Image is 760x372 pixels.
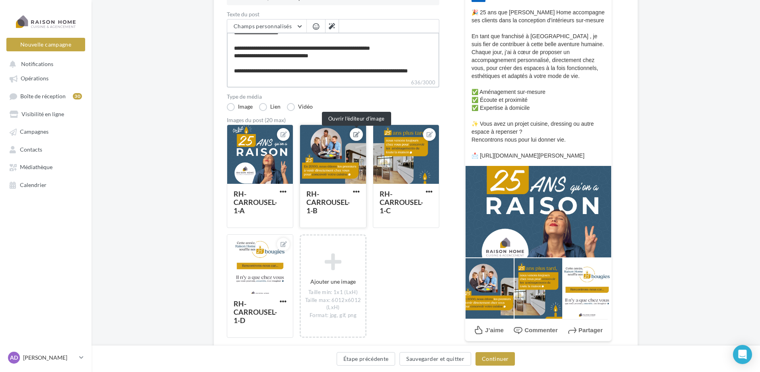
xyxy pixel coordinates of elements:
[6,38,85,51] button: Nouvelle campagne
[399,352,471,366] button: Sauvegarder et quitter
[234,23,292,29] span: Champs personnalisés
[287,103,313,111] label: Vidéo
[5,177,87,192] a: Calendrier
[73,93,82,99] div: 30
[259,103,281,111] label: Lien
[227,94,439,99] label: Type de média
[322,112,391,126] div: Ouvrir l'éditeur d’image
[21,111,64,117] span: Visibilité en ligne
[23,354,76,362] p: [PERSON_NAME]
[20,181,47,188] span: Calendrier
[10,354,18,362] span: AD
[20,129,49,135] span: Campagnes
[227,103,253,111] label: Image
[465,341,612,352] div: La prévisualisation est non-contractuelle
[234,189,277,215] div: RH-CARROUSEL-1-A
[21,60,53,67] span: Notifications
[5,160,87,174] a: Médiathèque
[306,189,350,215] div: RH-CARROUSEL-1-B
[227,19,306,33] button: Champs personnalisés
[227,117,439,123] div: Images du post (20 max)
[20,164,53,171] span: Médiathèque
[5,107,87,121] a: Visibilité en ligne
[475,352,515,366] button: Continuer
[5,142,87,156] a: Contacts
[227,78,439,88] label: 636/3000
[5,71,87,85] a: Opérations
[5,89,87,103] a: Boîte de réception30
[6,350,85,365] a: AD [PERSON_NAME]
[20,146,42,153] span: Contacts
[227,12,439,17] label: Texte du post
[524,327,557,334] span: Commenter
[733,345,752,364] div: Open Intercom Messenger
[20,93,66,99] span: Boîte de réception
[5,124,87,138] a: Campagnes
[21,75,49,82] span: Opérations
[337,352,396,366] button: Étape précédente
[579,327,603,334] span: Partager
[472,8,605,160] p: 🎉 25 ans que [PERSON_NAME] Home accompagne ses clients dans la conception d’intérieurs sur-mesure...
[485,327,504,334] span: J’aime
[380,189,423,215] div: RH-CARROUSEL-1-C
[234,299,277,325] div: RH-CARROUSEL-1-D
